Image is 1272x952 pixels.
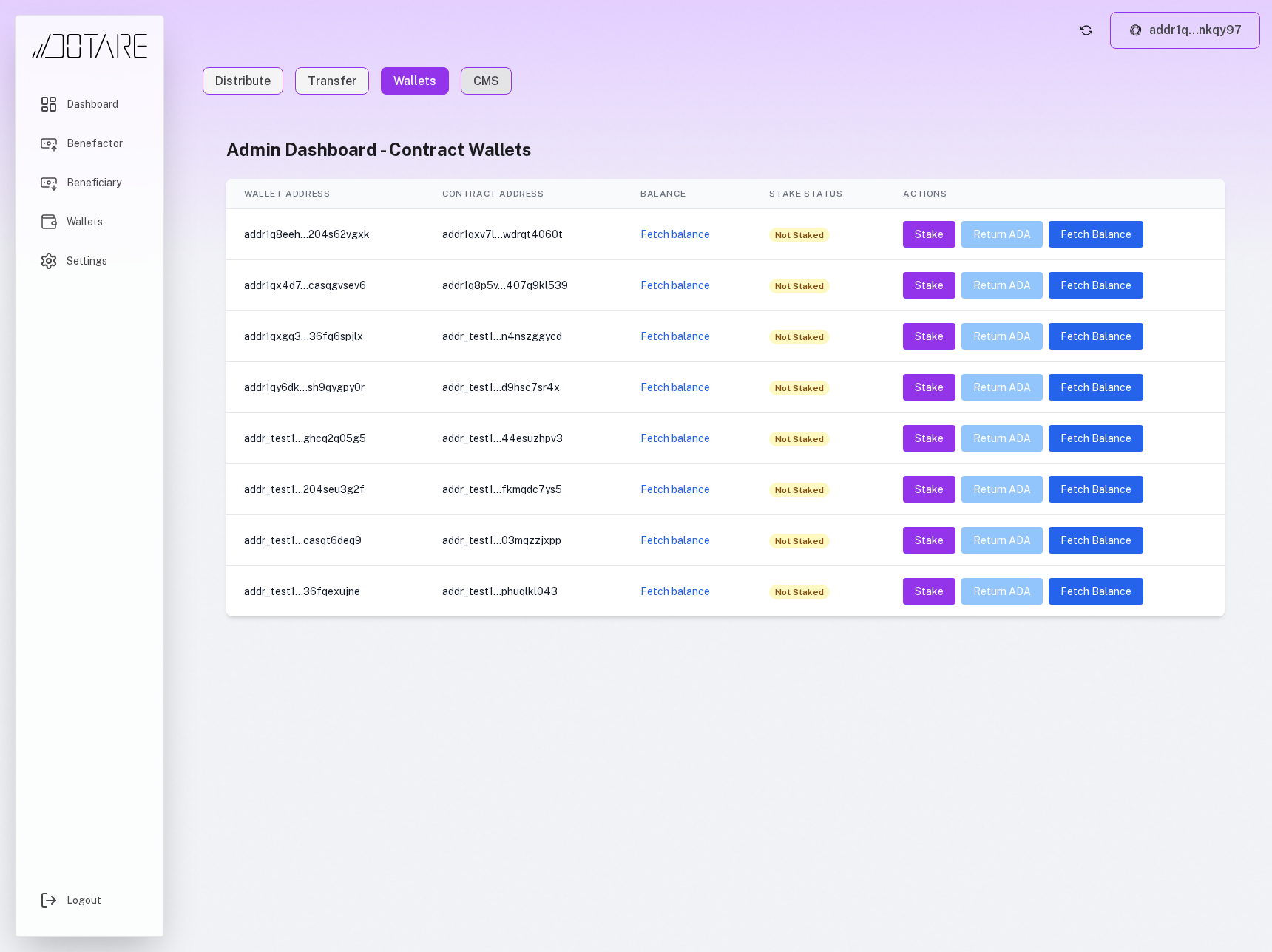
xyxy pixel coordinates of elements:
button: Fetch balance [640,482,710,497]
button: Stake [903,527,955,554]
td: addr1qxgq3 ... 36fq6spjlx [226,311,424,362]
td: addr_test1 ... phuqlkl043 [424,566,623,617]
th: Contract Address [424,179,623,209]
button: Return ADA [961,272,1043,299]
td: addr1q8eeh ... 204s62vgxk [226,209,424,260]
button: Stake [903,221,955,248]
img: Wallets [40,213,58,231]
img: Lace logo [1129,23,1143,38]
button: Fetch Balance [1049,476,1143,503]
button: Stake [903,476,955,503]
td: addr1qxv7l ... wdrqt4060t [424,209,623,260]
button: Stake [903,578,955,605]
button: Stake [903,374,955,401]
a: Distribute [203,67,283,95]
span: Not Staked [769,330,830,344]
td: addr1qx4d7 ... casqgvsev6 [226,260,424,311]
button: Stake [903,323,955,350]
span: Not Staked [769,585,830,599]
button: Fetch Balance [1049,527,1143,554]
button: Return ADA [961,527,1043,554]
a: CMS [461,67,512,95]
span: Beneficiary [67,175,121,190]
img: Beneficiary [40,174,58,191]
th: Stake Status [751,179,885,209]
button: Return ADA [961,374,1043,401]
td: addr_test1 ... n4nszggycd [424,311,623,362]
button: Fetch balance [640,329,710,344]
th: Actions [885,179,1225,209]
button: Fetch Balance [1049,323,1143,350]
button: Fetch Balance [1049,578,1143,605]
span: Logout [67,893,101,908]
span: Not Staked [769,228,830,242]
span: Not Staked [769,381,830,395]
button: Stake [903,272,955,299]
button: Return ADA [961,578,1043,605]
a: Transfer [295,67,369,95]
span: Wallets [67,214,103,229]
a: Wallets [381,67,449,95]
td: addr_test1 ... 204seu3g2f [226,464,424,515]
td: addr_test1 ... ghcq2q05g5 [226,413,424,464]
img: Dotare Logo [30,33,149,59]
button: Fetch balance [640,278,710,293]
h1: Admin Dashboard - Contract Wallets [226,137,1225,161]
button: Fetch Balance [1049,425,1143,452]
th: Wallet Address [226,179,424,209]
button: Fetch balance [640,431,710,446]
span: Not Staked [769,483,830,497]
button: Fetch Balance [1049,374,1143,401]
button: Return ADA [961,221,1043,248]
span: Settings [67,254,107,268]
td: addr1qy6dk ... sh9qygpy0r [226,362,424,413]
img: Benefactor [40,135,58,152]
td: addr_test1 ... casqt6deq9 [226,515,424,566]
td: addr_test1 ... d9hsc7sr4x [424,362,623,413]
button: Fetch balance [640,380,710,395]
button: Fetch Balance [1049,272,1143,299]
td: addr_test1 ... 44esuzhpv3 [424,413,623,464]
span: Not Staked [769,432,830,446]
button: addr1q...nkqy97 [1110,12,1260,49]
button: Fetch balance [640,584,710,599]
td: addr_test1 ... fkmqdc7ys5 [424,464,623,515]
button: Refresh account status [1075,18,1098,42]
th: Balance [623,179,752,209]
button: Return ADA [961,425,1043,452]
button: Fetch balance [640,227,710,242]
td: addr_test1 ... 03mqzzjxpp [424,515,623,566]
span: Benefactor [67,136,123,151]
td: addr_test1 ... 36fqexujne [226,566,424,617]
span: Dashboard [67,97,118,112]
button: Return ADA [961,476,1043,503]
span: Not Staked [769,534,830,548]
button: Return ADA [961,323,1043,350]
button: Fetch Balance [1049,221,1143,248]
button: Fetch balance [640,533,710,548]
span: Not Staked [769,279,830,293]
button: Stake [903,425,955,452]
td: addr1q8p5v ... 407q9kl539 [424,260,623,311]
